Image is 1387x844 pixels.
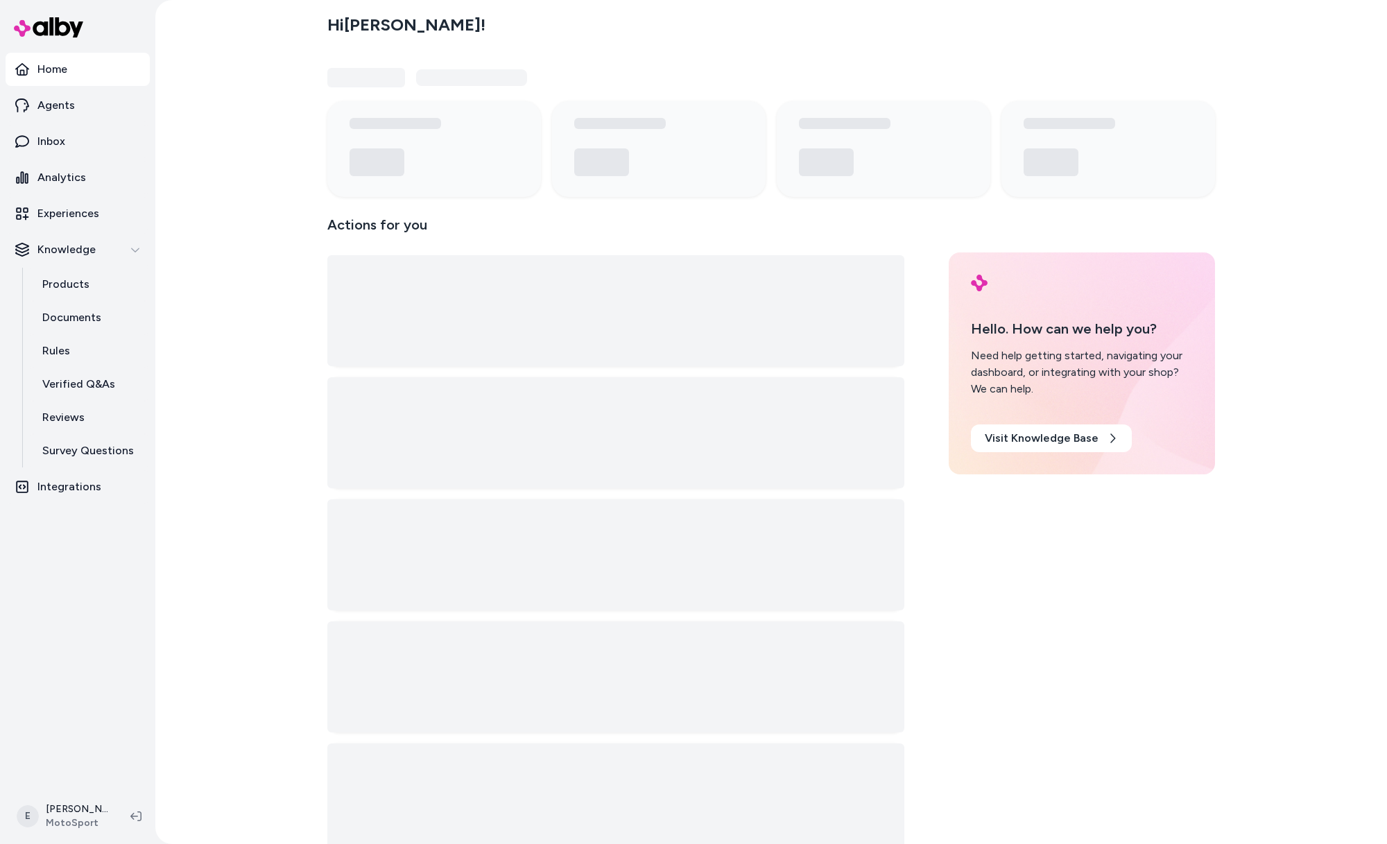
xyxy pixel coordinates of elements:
[28,268,150,301] a: Products
[42,309,101,326] p: Documents
[42,409,85,426] p: Reviews
[42,442,134,459] p: Survey Questions
[37,133,65,150] p: Inbox
[17,805,39,827] span: E
[327,214,904,247] p: Actions for you
[6,197,150,230] a: Experiences
[971,347,1193,397] div: Need help getting started, navigating your dashboard, or integrating with your shop? We can help.
[28,301,150,334] a: Documents
[971,424,1132,452] a: Visit Knowledge Base
[6,125,150,158] a: Inbox
[42,276,89,293] p: Products
[42,376,115,393] p: Verified Q&As
[46,816,108,830] span: MotoSport
[6,233,150,266] button: Knowledge
[971,275,988,291] img: alby Logo
[42,343,70,359] p: Rules
[37,97,75,114] p: Agents
[28,401,150,434] a: Reviews
[327,15,485,35] h2: Hi [PERSON_NAME] !
[971,318,1193,339] p: Hello. How can we help you?
[28,334,150,368] a: Rules
[6,470,150,503] a: Integrations
[28,434,150,467] a: Survey Questions
[6,89,150,122] a: Agents
[37,169,86,186] p: Analytics
[8,794,119,838] button: E[PERSON_NAME]MotoSport
[37,241,96,258] p: Knowledge
[6,161,150,194] a: Analytics
[37,479,101,495] p: Integrations
[37,61,67,78] p: Home
[28,368,150,401] a: Verified Q&As
[46,802,108,816] p: [PERSON_NAME]
[14,17,83,37] img: alby Logo
[37,205,99,222] p: Experiences
[6,53,150,86] a: Home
